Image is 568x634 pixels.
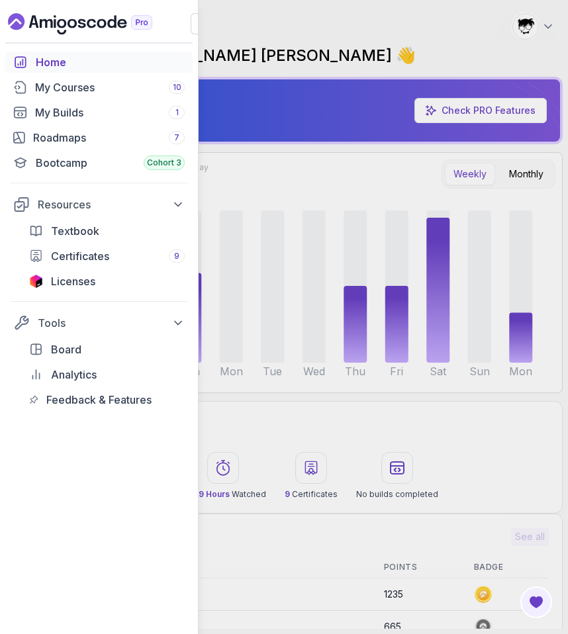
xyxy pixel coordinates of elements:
[5,127,193,148] a: roadmaps
[8,13,183,34] a: Landing page
[51,273,95,289] span: Licenses
[33,130,185,146] div: Roadmaps
[5,52,193,73] a: home
[21,364,193,385] a: analytics
[174,132,179,143] span: 7
[36,155,185,171] div: Bootcamp
[174,251,179,261] span: 9
[36,54,185,70] div: Home
[21,389,193,410] a: feedback
[21,220,193,242] a: textbook
[35,79,185,95] div: My Courses
[21,271,193,292] a: licenses
[51,248,109,264] span: Certificates
[5,77,193,98] a: courses
[5,193,193,216] button: Resources
[486,551,568,614] iframe: chat widget
[21,246,193,267] a: certificates
[5,311,193,335] button: Tools
[38,315,185,331] div: Tools
[21,339,193,360] a: board
[51,223,99,239] span: Textbook
[175,107,179,118] span: 1
[173,82,181,93] span: 10
[35,105,185,120] div: My Builds
[5,102,193,123] a: builds
[29,275,43,288] img: jetbrains icon
[38,197,185,212] div: Resources
[5,152,193,173] a: bootcamp
[46,392,152,408] span: Feedback & Features
[51,367,97,383] span: Analytics
[51,341,81,357] span: Board
[147,158,181,168] span: Cohort 3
